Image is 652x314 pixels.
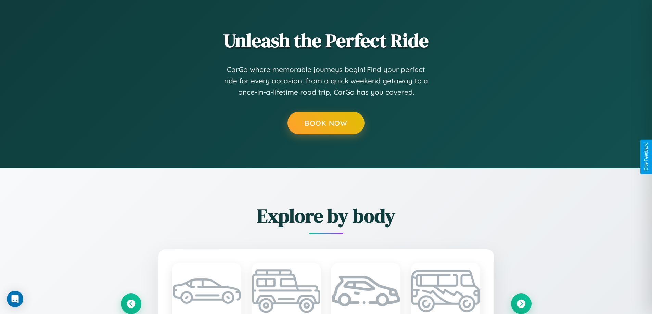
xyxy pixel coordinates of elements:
[287,112,365,134] button: Book Now
[121,27,532,54] h2: Unleash the Perfect Ride
[121,203,532,229] h2: Explore by body
[223,64,429,98] p: CarGo where memorable journeys begin! Find your perfect ride for every occasion, from a quick wee...
[7,291,23,307] div: Open Intercom Messenger
[644,143,649,171] div: Give Feedback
